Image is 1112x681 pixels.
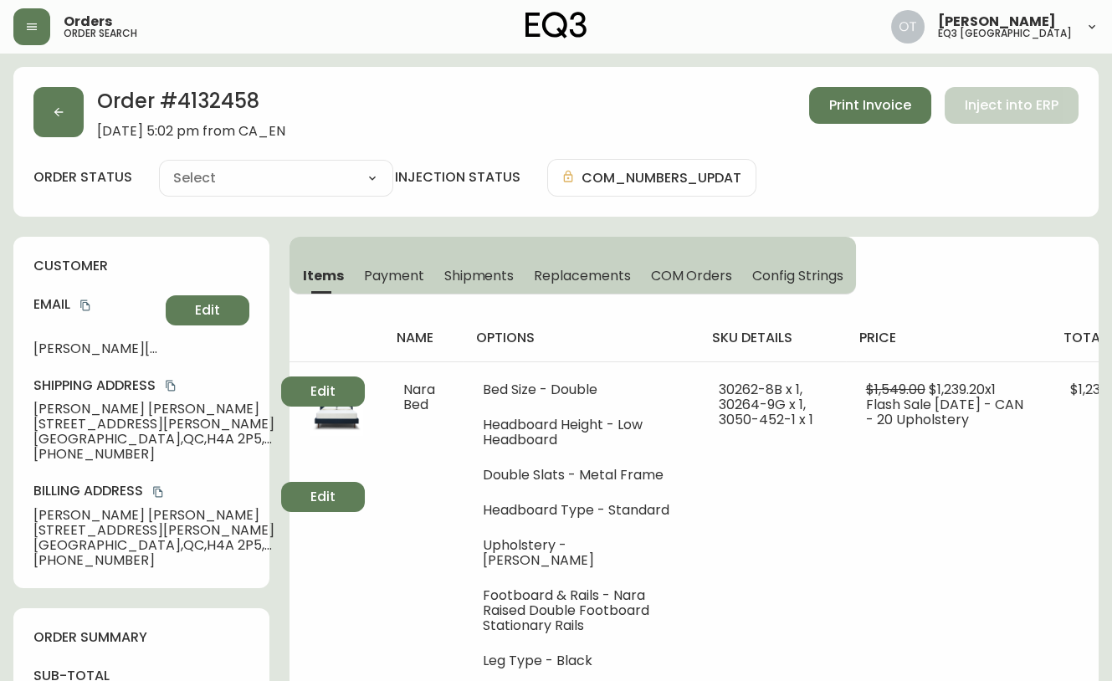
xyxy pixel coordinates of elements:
li: Leg Type - Black [483,653,679,668]
span: [DATE] 5:02 pm from CA_EN [97,124,285,139]
button: Edit [281,376,365,407]
span: Edit [310,488,336,506]
span: Replacements [534,267,630,284]
h4: options [476,329,685,347]
span: [PERSON_NAME] [PERSON_NAME] [33,402,274,417]
span: $1,549.00 [866,380,925,399]
span: COM Orders [651,267,733,284]
h4: Email [33,295,159,314]
span: Nara Bed [403,380,435,414]
span: [PERSON_NAME] [938,15,1056,28]
span: 30262-8B x 1, 30264-9G x 1, 3050-452-1 x 1 [719,380,813,429]
h4: Shipping Address [33,376,274,395]
span: Orders [64,15,112,28]
span: Flash Sale [DATE] - CAN - 20 Upholstery [866,395,1023,429]
span: [PERSON_NAME] [PERSON_NAME] [33,508,274,523]
li: Double Slats - Metal Frame [483,468,679,483]
h4: customer [33,257,249,275]
span: Config Strings [752,267,843,284]
span: Shipments [444,267,515,284]
li: Bed Size - Double [483,382,679,397]
button: Edit [166,295,249,325]
li: Headboard Type - Standard [483,503,679,518]
span: [STREET_ADDRESS][PERSON_NAME] [33,523,274,538]
button: copy [77,297,94,314]
span: [STREET_ADDRESS][PERSON_NAME] [33,417,274,432]
span: Items [303,267,344,284]
span: Edit [195,301,220,320]
img: 5d4d18d254ded55077432b49c4cb2919 [891,10,925,44]
span: Payment [364,267,424,284]
li: Footboard & Rails - Nara Raised Double Footboard Stationary Rails [483,588,679,633]
label: order status [33,168,132,187]
span: [GEOGRAPHIC_DATA] , QC , H4A 2P5 , CA [33,432,274,447]
h5: eq3 [GEOGRAPHIC_DATA] [938,28,1072,38]
span: Print Invoice [829,96,911,115]
button: Edit [281,482,365,512]
span: [PHONE_NUMBER] [33,447,274,462]
span: [GEOGRAPHIC_DATA] , QC , H4A 2P5 , CA [33,538,274,553]
button: Print Invoice [809,87,931,124]
span: [PERSON_NAME][EMAIL_ADDRESS][PERSON_NAME][DOMAIN_NAME][PERSON_NAME] [33,341,159,356]
h2: Order # 4132458 [97,87,285,124]
h4: order summary [33,628,249,647]
span: $1,239.20 x 1 [929,380,996,399]
img: logo [525,12,587,38]
h5: order search [64,28,137,38]
img: e6d60a6b-e39b-49ab-9f1c-4513b50bf814Optional[nara-fabric-button-tufted-bed].jpg [310,382,363,436]
li: Headboard Height - Low Headboard [483,417,679,448]
button: copy [150,484,167,500]
span: [PHONE_NUMBER] [33,553,274,568]
h4: sku details [712,329,832,347]
li: Upholstery - [PERSON_NAME] [483,538,679,568]
h4: injection status [395,168,520,187]
span: Edit [310,382,336,401]
h4: Billing Address [33,482,274,500]
h4: name [397,329,449,347]
h4: price [859,329,1038,347]
button: copy [162,377,179,394]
